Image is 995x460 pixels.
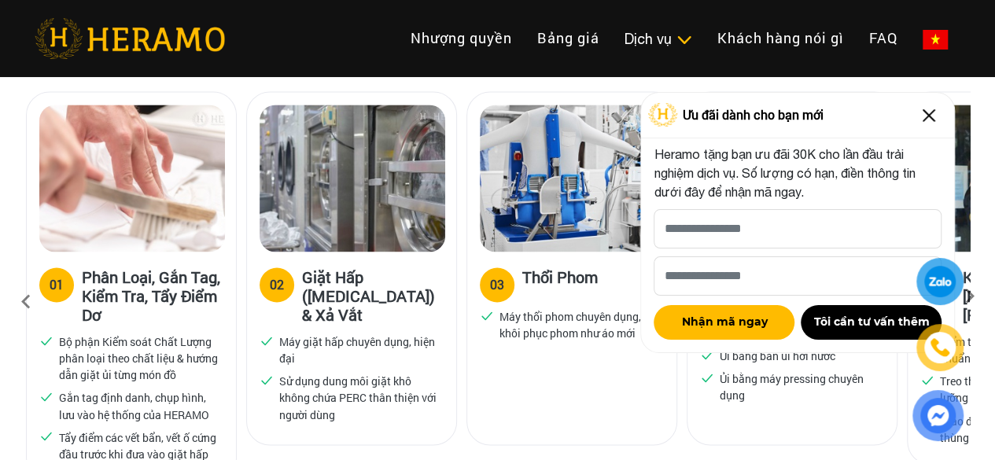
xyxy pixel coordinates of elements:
img: Close [916,103,942,128]
div: 03 [490,275,504,294]
img: checked.svg [700,370,714,385]
img: checked.svg [39,389,53,403]
p: Gắn tag định danh, chụp hình, lưu vào hệ thống của HERAMO [59,389,218,422]
img: checked.svg [260,373,274,387]
h3: Giặt Hấp ([MEDICAL_DATA]) & Xả Vắt [302,267,444,324]
img: heramo-quy-trinh-giat-hap-tieu-chuan-buoc-3 [480,105,665,252]
p: Ủi bằng bàn ủi hơi nước [720,348,835,364]
img: heramo-quy-trinh-giat-hap-tieu-chuan-buoc-2 [260,105,445,252]
a: Khách hàng nói gì [705,21,857,55]
button: Tôi cần tư vấn thêm [801,305,942,340]
h3: Thổi Phom [522,267,598,299]
a: Nhượng quyền [398,21,525,55]
div: 02 [270,275,284,294]
button: Nhận mã ngay [654,305,794,340]
img: heramo-quy-trinh-giat-hap-tieu-chuan-buoc-1 [39,105,225,252]
img: checked.svg [700,348,714,362]
h3: Phân Loại, Gắn Tag, Kiểm Tra, Tẩy Điểm Dơ [82,267,223,324]
a: phone-icon [916,324,964,371]
img: checked.svg [480,308,494,322]
p: Ủi bằng máy pressing chuyên dụng [720,370,879,403]
img: checked.svg [39,333,53,348]
img: checked.svg [39,429,53,443]
p: Heramo tặng bạn ưu đãi 30K cho lần đầu trải nghiệm dịch vụ. Số lượng có hạn, điền thông tin dưới ... [654,145,942,201]
img: checked.svg [260,333,274,348]
img: heramo-logo.png [35,18,225,59]
a: Bảng giá [525,21,612,55]
div: 01 [50,275,64,294]
img: phone-icon [931,338,949,357]
div: Dịch vụ [625,28,692,50]
a: FAQ [857,21,910,55]
p: Máy giặt hấp chuyên dụng, hiện đại [279,333,438,366]
span: Ưu đãi dành cho bạn mới [682,105,823,124]
p: Sử dụng dung môi giặt khô không chứa PERC thân thiện với người dùng [279,373,438,422]
img: vn-flag.png [923,30,948,50]
p: Bộ phận Kiểm soát Chất Lượng phân loại theo chất liệu & hướng dẫn giặt ủi từng món đồ [59,333,218,383]
img: Logo [648,103,678,127]
p: Máy thổi phom chuyên dụng, khôi phục phom như áo mới [499,308,658,341]
img: subToggleIcon [676,32,692,48]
